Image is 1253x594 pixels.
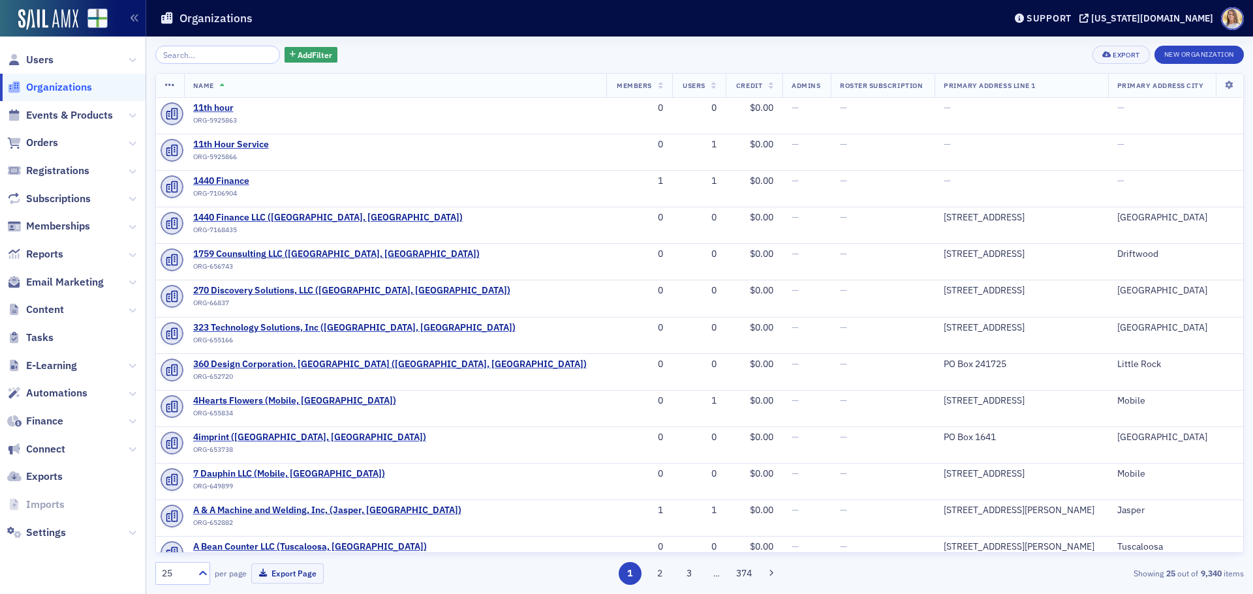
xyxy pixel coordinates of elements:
div: Mobile [1117,468,1234,480]
span: A Bean Counter LLC (Tuscaloosa, AL) [193,541,427,553]
span: 1440 Finance LLC (Lexington, AL) [193,212,463,224]
span: $0.00 [750,394,773,406]
div: ORG-655834 [193,409,396,422]
span: 4imprint (Milwaukee, WI) [193,432,426,443]
strong: 25 [1164,567,1177,579]
span: — [944,102,951,113]
div: ORG-652882 [193,518,461,531]
span: A & A Machine and Welding, Inc, (Jasper, AL) [193,505,461,516]
span: — [840,175,847,186]
div: Little Rock [1117,359,1234,370]
a: 7 Dauphin LLC (Mobile, [GEOGRAPHIC_DATA]) [193,468,385,480]
a: Finance [7,414,63,428]
span: $0.00 [750,468,773,479]
span: … [707,567,726,579]
span: Primary Address Line 1 [944,81,1036,90]
span: Name [193,81,214,90]
span: $0.00 [750,211,773,223]
a: Memberships [7,219,90,233]
div: 1 [681,175,717,187]
a: Organizations [7,80,92,95]
span: Registrations [26,164,89,178]
span: 11th hour [193,102,312,114]
span: Email Marketing [26,275,104,290]
div: Tuscaloosa [1117,541,1234,553]
span: 7 Dauphin LLC (Mobile, AL) [193,468,385,480]
div: 1 [681,395,717,407]
span: Memberships [26,219,90,233]
span: Orders [26,136,58,150]
div: 0 [681,322,717,334]
div: Jasper [1117,505,1234,516]
span: — [840,102,847,113]
a: Reports [7,247,63,261]
span: Members [617,81,652,90]
span: 323 Technology Solutions, Inc (Irondale, AL) [193,322,516,334]
span: $0.00 [750,175,773,186]
span: — [840,431,847,443]
span: 1759 Counsulting LLC (Driftwood, TX) [193,248,480,260]
span: — [840,358,847,370]
span: — [792,504,799,516]
a: Subscriptions [7,192,91,206]
a: 1440 Finance [193,175,312,187]
a: Settings [7,526,66,540]
div: 1 [615,505,663,516]
a: Exports [7,469,63,484]
span: Connect [26,442,65,456]
div: 0 [681,248,717,260]
button: Export [1092,46,1149,64]
a: Orders [7,136,58,150]
div: [GEOGRAPHIC_DATA] [1117,285,1234,297]
div: [STREET_ADDRESS] [944,395,1099,407]
button: 374 [733,562,756,585]
div: [STREET_ADDRESS] [944,248,1099,260]
a: Events & Products [7,108,113,123]
div: 0 [681,359,717,370]
span: Primary Address City [1117,81,1204,90]
div: 0 [615,212,663,224]
div: ORG-7168435 [193,226,463,239]
span: — [792,102,799,113]
a: 4Hearts Flowers (Mobile, [GEOGRAPHIC_DATA]) [193,395,396,407]
div: 1 [681,139,717,151]
div: [GEOGRAPHIC_DATA] [1117,212,1234,224]
span: Roster Subscription [840,81,923,90]
a: A & A Machine and Welding, Inc, (Jasper, [GEOGRAPHIC_DATA]) [193,505,461,516]
div: 0 [615,395,663,407]
div: Mobile [1117,395,1234,407]
strong: 9,340 [1198,567,1224,579]
button: Export Page [251,563,324,584]
span: — [792,211,799,223]
span: — [1117,102,1124,113]
div: 25 [162,567,191,580]
div: [STREET_ADDRESS] [944,468,1099,480]
div: 0 [615,102,663,114]
span: Automations [26,386,87,400]
span: — [840,541,847,552]
a: 323 Technology Solutions, Inc ([GEOGRAPHIC_DATA], [GEOGRAPHIC_DATA]) [193,322,516,334]
span: Organizations [26,80,92,95]
div: 0 [615,432,663,443]
span: — [792,358,799,370]
span: — [792,394,799,406]
a: Registrations [7,164,89,178]
a: Email Marketing [7,275,104,290]
span: $0.00 [750,284,773,296]
a: SailAMX [18,9,78,30]
div: 0 [615,248,663,260]
a: A Bean Counter LLC (Tuscaloosa, [GEOGRAPHIC_DATA]) [193,541,427,553]
span: $0.00 [750,541,773,552]
a: 360 Design Corporation. [GEOGRAPHIC_DATA] ([GEOGRAPHIC_DATA], [GEOGRAPHIC_DATA]) [193,359,587,370]
span: — [792,284,799,296]
span: $0.00 [750,358,773,370]
button: New Organization [1154,46,1244,64]
a: 4imprint ([GEOGRAPHIC_DATA], [GEOGRAPHIC_DATA]) [193,432,426,443]
div: ORG-5925866 [193,153,312,166]
div: ORG-5925863 [193,116,312,129]
div: PO Box 1641 [944,432,1099,443]
a: 11th Hour Service [193,139,312,151]
button: AddFilter [285,47,338,63]
a: Connect [7,442,65,456]
span: — [840,248,847,260]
